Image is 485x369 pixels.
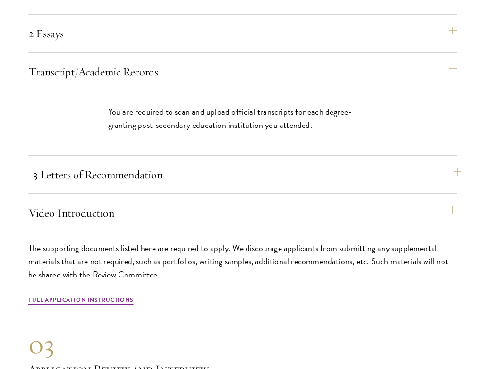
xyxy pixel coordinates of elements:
[28,60,457,83] button: Transcript/Academic Records
[28,22,457,45] button: 2 Essays
[28,328,457,361] div: 03
[108,105,377,132] p: You are required to scan and upload official transcripts for each degree-granting post-secondary ...
[28,295,134,307] a: Full Application Instructions
[33,163,461,186] button: 3 Letters of Recommendation
[28,201,457,224] button: Video Introduction
[28,242,457,281] p: The supporting documents listed here are required to apply. We discourage applicants from submitt...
